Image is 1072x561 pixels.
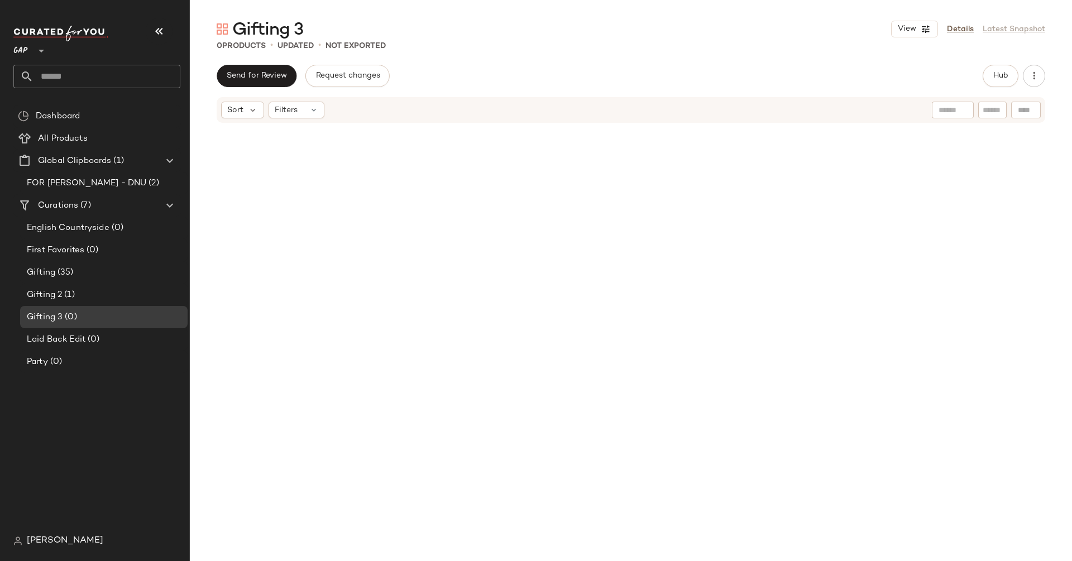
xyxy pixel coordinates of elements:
[326,40,386,52] p: Not Exported
[38,199,78,212] span: Curations
[891,21,938,37] button: View
[38,132,88,145] span: All Products
[318,39,321,52] span: •
[18,111,29,122] img: svg%3e
[232,19,303,41] span: Gifting 3
[146,177,159,190] span: (2)
[993,71,1008,80] span: Hub
[27,333,85,346] span: Laid Back Edit
[217,42,222,50] span: 0
[227,104,243,116] span: Sort
[78,199,90,212] span: (7)
[48,356,62,368] span: (0)
[36,110,80,123] span: Dashboard
[217,23,228,35] img: svg%3e
[63,311,76,324] span: (0)
[305,65,389,87] button: Request changes
[226,71,287,80] span: Send for Review
[55,266,74,279] span: (35)
[27,177,146,190] span: FOR [PERSON_NAME] - DNU
[109,222,123,234] span: (0)
[27,356,48,368] span: Party
[270,39,273,52] span: •
[947,23,974,35] a: Details
[315,71,380,80] span: Request changes
[27,266,55,279] span: Gifting
[111,155,123,167] span: (1)
[27,289,62,301] span: Gifting 2
[62,289,74,301] span: (1)
[217,40,266,52] div: Products
[13,26,108,41] img: cfy_white_logo.C9jOOHJF.svg
[27,534,103,548] span: [PERSON_NAME]
[277,40,314,52] p: updated
[217,65,296,87] button: Send for Review
[38,155,111,167] span: Global Clipboards
[84,244,98,257] span: (0)
[275,104,298,116] span: Filters
[27,311,63,324] span: Gifting 3
[13,38,28,58] span: GAP
[27,244,84,257] span: First Favorites
[983,65,1018,87] button: Hub
[85,333,99,346] span: (0)
[13,536,22,545] img: svg%3e
[897,25,916,33] span: View
[27,222,109,234] span: English Countryside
